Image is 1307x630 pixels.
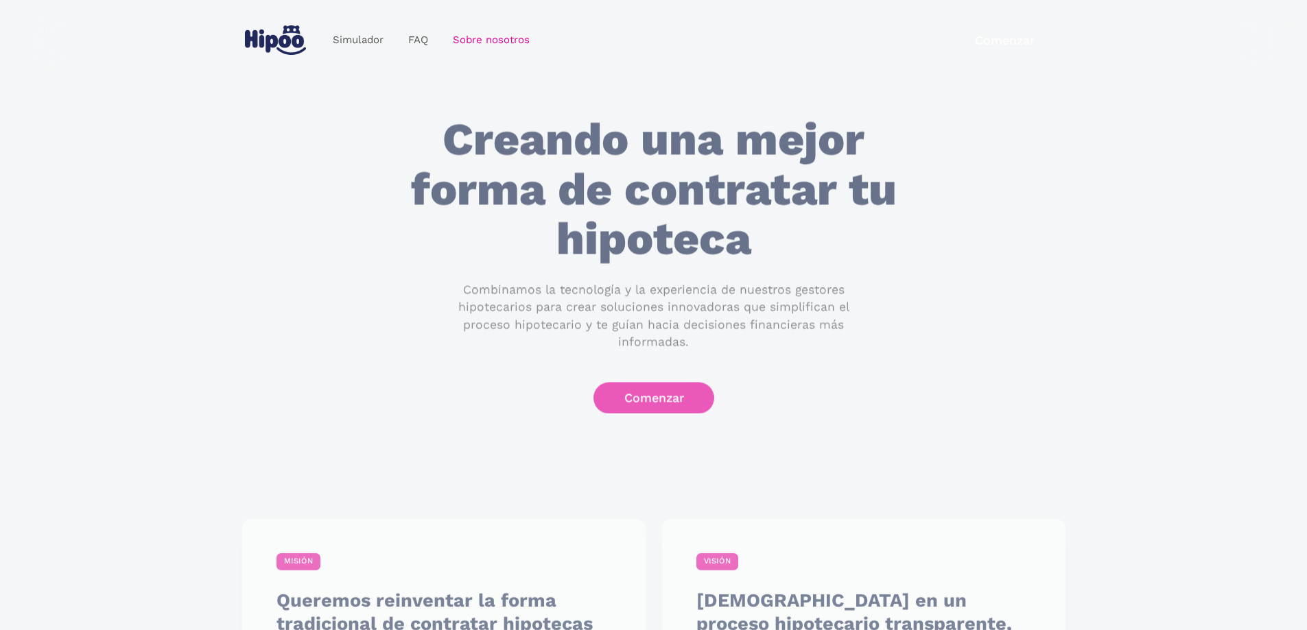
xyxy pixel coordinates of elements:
[593,382,714,414] a: Comenzar
[696,553,738,570] div: VISIÓN
[396,27,440,53] a: FAQ
[276,553,320,570] div: MISIÓN
[944,24,1065,56] a: Comenzar
[433,281,873,351] p: Combinamos la tecnología y la experiencia de nuestros gestores hipotecarios para crear soluciones...
[393,115,913,265] h1: Creando una mejor forma de contratar tu hipoteca
[440,27,542,53] a: Sobre nosotros
[242,20,309,60] a: home
[320,27,396,53] a: Simulador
